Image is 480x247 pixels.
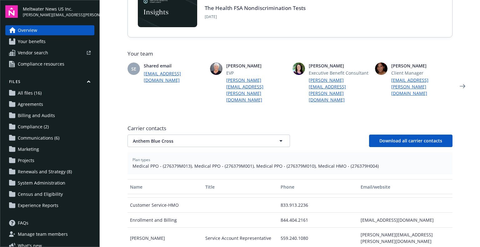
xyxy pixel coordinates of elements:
[18,111,55,121] span: Billing and Audits
[18,156,34,165] span: Projects
[5,25,94,35] a: Overview
[127,50,452,57] span: Your team
[18,37,46,47] span: Your benefits
[5,88,94,98] a: All files (16)
[18,167,72,177] span: Renewals and Strategy (8)
[5,144,94,154] a: Marketing
[5,229,94,239] a: Manage team members
[5,59,94,69] a: Compliance resources
[18,122,49,132] span: Compliance (2)
[23,6,94,12] span: Meltwater News US Inc.
[18,48,48,58] span: Vendor search
[309,70,370,76] span: Executive Benefit Consultant
[369,135,452,147] button: Download all carrier contacts
[281,184,356,190] div: Phone
[5,122,94,132] a: Compliance (2)
[5,99,94,109] a: Agreements
[391,62,452,69] span: [PERSON_NAME]
[358,213,452,228] div: [EMAIL_ADDRESS][DOMAIN_NAME]
[18,99,43,109] span: Agreements
[361,184,450,190] div: Email/website
[205,4,306,12] a: The Health FSA Nondiscrimination Tests
[18,133,59,143] span: Communications (6)
[5,5,18,18] img: navigator-logo.svg
[375,62,387,75] img: photo
[18,59,64,69] span: Compliance resources
[391,70,452,76] span: Client Manager
[358,179,452,194] button: Email/website
[5,79,94,87] button: Files
[203,179,278,194] button: Title
[5,133,94,143] a: Communications (6)
[130,184,200,190] div: Name
[309,62,370,69] span: [PERSON_NAME]
[5,167,94,177] a: Renewals and Strategy (8)
[132,157,447,163] span: Plan types
[18,229,68,239] span: Manage team members
[18,88,42,98] span: All files (16)
[18,218,28,228] span: FAQs
[226,77,287,103] a: [PERSON_NAME][EMAIL_ADDRESS][PERSON_NAME][DOMAIN_NAME]
[144,70,205,83] a: [EMAIL_ADDRESS][DOMAIN_NAME]
[226,62,287,69] span: [PERSON_NAME]
[144,62,205,69] span: Shared email
[18,189,63,199] span: Census and Eligibility
[278,198,358,213] div: 833.913.2236
[379,138,442,144] span: Download all carrier contacts
[5,218,94,228] a: FAQs
[5,189,94,199] a: Census and Eligibility
[18,178,65,188] span: System Administration
[205,184,276,190] div: Title
[127,198,203,213] div: Customer Service-HMO
[127,135,290,147] button: Anthem Blue Cross
[127,125,452,132] span: Carrier contacts
[5,111,94,121] a: Billing and Audits
[391,77,452,96] a: [EMAIL_ADDRESS][PERSON_NAME][DOMAIN_NAME]
[5,48,94,58] a: Vendor search
[5,156,94,165] a: Projects
[5,178,94,188] a: System Administration
[23,12,94,18] span: [PERSON_NAME][EMAIL_ADDRESS][PERSON_NAME][DOMAIN_NAME]
[131,66,136,72] span: SE
[5,37,94,47] a: Your benefits
[278,213,358,228] div: 844.404.2161
[18,200,58,210] span: Experience Reports
[127,179,203,194] button: Name
[132,163,447,169] span: Medical PPO - (276379M013), Medical PPO - (276379M001), Medical PPO - (276379M010), Medical HMO -...
[292,62,305,75] img: photo
[133,138,263,144] span: Anthem Blue Cross
[23,5,94,18] button: Meltwater News US Inc.[PERSON_NAME][EMAIL_ADDRESS][PERSON_NAME][DOMAIN_NAME]
[226,70,287,76] span: EVP
[18,25,37,35] span: Overview
[309,77,370,103] a: [PERSON_NAME][EMAIL_ADDRESS][PERSON_NAME][DOMAIN_NAME]
[18,144,39,154] span: Marketing
[205,14,306,20] span: [DATE]
[5,200,94,210] a: Experience Reports
[210,62,222,75] img: photo
[457,81,467,91] a: Next
[127,213,203,228] div: Enrollment and Billing
[278,179,358,194] button: Phone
